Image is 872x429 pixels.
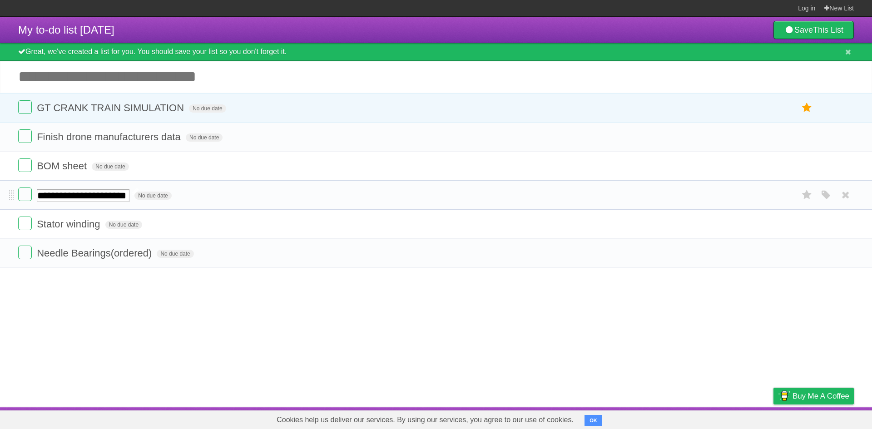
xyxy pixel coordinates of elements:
span: No due date [157,250,193,258]
b: This List [813,25,843,35]
span: GT CRANK TRAIN SIMULATION [37,102,186,113]
a: Terms [731,409,751,427]
span: My to-do list [DATE] [18,24,114,36]
button: OK [585,415,602,426]
img: Buy me a coffee [778,388,790,404]
a: Buy me a coffee [773,388,854,404]
span: Needle Bearings(ordered) [37,247,154,259]
label: Done [18,217,32,230]
span: BOM sheet [37,160,89,172]
span: Stator winding [37,218,102,230]
span: No due date [134,192,171,200]
span: No due date [186,133,223,142]
label: Star task [798,187,816,202]
a: Suggest a feature [797,409,854,427]
label: Done [18,187,32,201]
label: Done [18,129,32,143]
span: No due date [189,104,226,113]
span: No due date [92,163,129,171]
span: No due date [105,221,142,229]
label: Done [18,246,32,259]
a: Developers [683,409,719,427]
label: Star task [798,100,816,115]
span: Finish drone manufacturers data [37,131,183,143]
a: SaveThis List [773,21,854,39]
label: Done [18,100,32,114]
span: Buy me a coffee [793,388,849,404]
label: Done [18,158,32,172]
a: About [653,409,672,427]
a: Privacy [762,409,785,427]
span: Cookies help us deliver our services. By using our services, you agree to our use of cookies. [268,411,583,429]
